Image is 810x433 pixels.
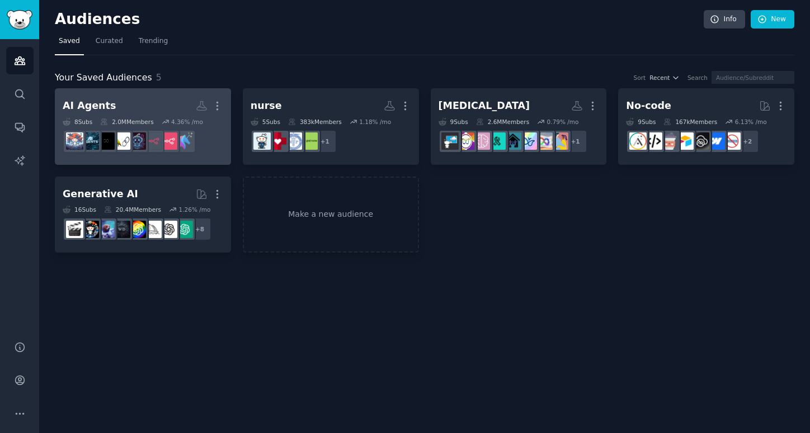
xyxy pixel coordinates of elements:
img: Nurse [253,132,271,150]
img: nocodelowcode [661,132,678,150]
span: Saved [59,36,80,46]
img: AI_Agents [66,132,83,150]
div: 383k Members [288,118,342,126]
a: No-code9Subs167kMembers6.13% /mo+2nocodewebflowNoCodeSaaSAirtablenocodelowcodeNoCodeMovementAdalo [618,88,794,165]
a: nurse5Subs383kMembers1.18% /mo+1newgradnursenursepractitionerStudentNurseNurse [243,88,419,165]
div: 2.6M Members [476,118,529,126]
div: + 1 [564,130,587,153]
img: ADHDers [457,132,474,150]
div: 5 Sub s [251,118,280,126]
img: StableDiffusion [97,221,115,238]
h2: Audiences [55,11,704,28]
span: Your Saved Audiences [55,71,152,85]
a: Curated [92,32,127,55]
div: 1.26 % /mo [178,206,210,213]
img: NoCodeSaaS [692,132,709,150]
input: Audience/Subreddit [712,71,794,84]
img: AutisticWithADHD [520,132,537,150]
img: adhd_anxiety [488,132,506,150]
img: ADHD_partners [473,132,490,150]
span: 5 [156,72,162,83]
div: 1.18 % /mo [359,118,391,126]
div: 9 Sub s [626,118,656,126]
img: NoCodeMovement [645,132,662,150]
div: + 2 [736,130,759,153]
span: Curated [96,36,123,46]
span: Recent [649,74,670,82]
img: OpenAI [160,221,177,238]
img: nocode [723,132,741,150]
img: Adalo [629,132,647,150]
div: [MEDICAL_DATA] [439,99,530,113]
img: StudentNurse [269,132,286,150]
div: AI Agents [63,99,116,113]
img: voice_ai_agents [176,132,193,150]
a: New [751,10,794,29]
img: aiArt [82,221,99,238]
div: 0.79 % /mo [547,118,579,126]
div: 4.36 % /mo [171,118,203,126]
div: 16 Sub s [63,206,96,213]
div: 20.4M Members [104,206,161,213]
div: + 1 [313,130,337,153]
div: 6.13 % /mo [735,118,767,126]
div: 8 Sub s [63,118,92,126]
img: ADHD [441,132,459,150]
img: n8n_ai_agents [160,132,177,150]
img: newgradnurse [300,132,318,150]
div: Search [687,74,708,82]
img: ChatGPT [176,221,193,238]
img: Build_AI_Agents [129,132,146,150]
div: Generative AI [63,187,138,201]
div: 9 Sub s [439,118,468,126]
a: [MEDICAL_DATA]9Subs2.6MMembers0.79% /mo+1AdhdRelationshipsneurodiversityAutisticWithADHDADHDparen... [431,88,607,165]
a: Info [704,10,745,29]
img: ArtificialInteligence [97,132,115,150]
div: No-code [626,99,671,113]
img: LangChain [113,132,130,150]
img: GPT3 [129,221,146,238]
img: aiagents [82,132,99,150]
button: Recent [649,74,680,82]
img: aivideo [66,221,83,238]
div: 2.0M Members [100,118,153,126]
img: AdhdRelationships [551,132,568,150]
a: AI Agents8Subs2.0MMembers4.36% /movoice_ai_agentsn8n_ai_agentsn8nBuild_AI_AgentsLangChainArtifici... [55,88,231,165]
img: webflow [708,132,725,150]
a: Trending [135,32,172,55]
a: Saved [55,32,84,55]
img: weirddalle [113,221,130,238]
div: Sort [634,74,646,82]
img: Airtable [676,132,694,150]
img: midjourney [144,221,162,238]
img: GummySearch logo [7,10,32,30]
img: ADHDparenting [504,132,521,150]
div: 167k Members [663,118,717,126]
span: Trending [139,36,168,46]
img: neurodiversity [535,132,553,150]
img: nursepractitioner [285,132,302,150]
a: Make a new audience [243,177,419,253]
div: + 8 [188,217,211,241]
img: n8n [144,132,162,150]
a: Generative AI16Subs20.4MMembers1.26% /mo+8ChatGPTOpenAImidjourneyGPT3weirddalleStableDiffusionaiA... [55,177,231,253]
div: nurse [251,99,282,113]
